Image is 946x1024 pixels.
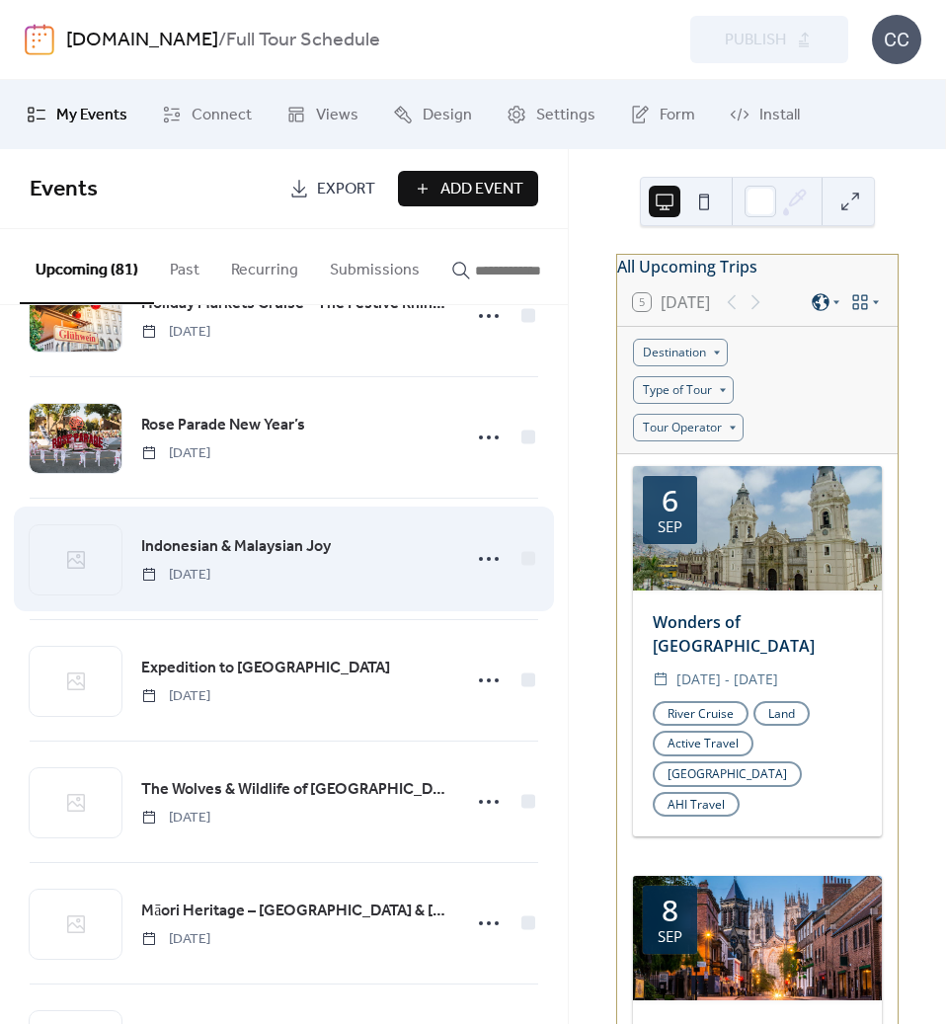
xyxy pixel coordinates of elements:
span: Events [30,168,98,211]
span: [DATE] [141,565,210,586]
span: Expedition to [GEOGRAPHIC_DATA] [141,657,390,680]
span: My Events [56,104,127,127]
span: [DATE] [141,929,210,950]
button: Recurring [215,229,314,302]
div: All Upcoming Trips [617,255,898,278]
div: ​ [653,668,669,691]
a: Views [272,88,373,141]
span: [DATE] [141,808,210,828]
span: Views [316,104,358,127]
span: [DATE] [141,322,210,343]
a: Design [378,88,487,141]
button: Past [154,229,215,302]
span: The Wolves & Wildlife of [GEOGRAPHIC_DATA] [141,778,448,802]
span: Māori Heritage – [GEOGRAPHIC_DATA] & [GEOGRAPHIC_DATA] [141,900,448,923]
span: Export [317,178,375,201]
div: 8 [662,896,678,925]
a: Māori Heritage – [GEOGRAPHIC_DATA] & [GEOGRAPHIC_DATA] [141,899,448,924]
span: Connect [192,104,252,127]
button: Submissions [314,229,435,302]
a: The Wolves & Wildlife of [GEOGRAPHIC_DATA] [141,777,448,803]
button: Upcoming (81) [20,229,154,304]
span: [DATE] [141,443,210,464]
a: Indonesian & Malaysian Joy [141,534,331,560]
span: Form [660,104,695,127]
div: Wonders of [GEOGRAPHIC_DATA] [633,610,882,658]
span: Install [759,104,800,127]
span: [DATE] - [DATE] [676,668,778,691]
button: Add Event [398,171,538,206]
span: [DATE] [141,686,210,707]
a: Expedition to [GEOGRAPHIC_DATA] [141,656,390,681]
span: Add Event [440,178,523,201]
img: logo [25,24,54,55]
span: Indonesian & Malaysian Joy [141,535,331,559]
a: [DOMAIN_NAME] [66,22,218,59]
div: CC [872,15,921,64]
span: Settings [536,104,595,127]
b: Full Tour Schedule [226,22,380,59]
div: Sep [658,929,682,944]
a: Rose Parade New Year’s [141,413,305,438]
div: Sep [658,519,682,534]
a: Form [615,88,710,141]
a: Export [275,171,390,206]
a: Connect [147,88,267,141]
a: My Events [12,88,142,141]
b: / [218,22,226,59]
a: Settings [492,88,610,141]
div: 6 [662,486,678,515]
span: Rose Parade New Year’s [141,414,305,437]
span: Design [423,104,472,127]
a: Install [715,88,815,141]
